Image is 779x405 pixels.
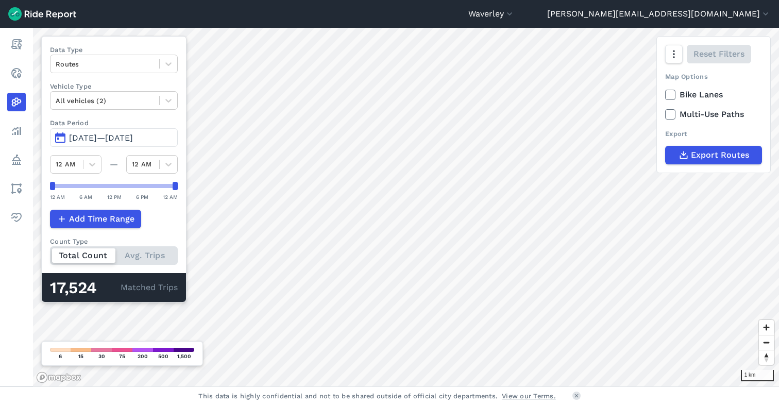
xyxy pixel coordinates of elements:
[50,81,178,91] label: Vehicle Type
[33,28,779,386] canvas: Map
[36,372,81,383] a: Mapbox logo
[687,45,751,63] button: Reset Filters
[759,320,774,335] button: Zoom in
[50,237,178,246] div: Count Type
[502,391,556,401] a: View our Terms.
[7,179,26,198] a: Areas
[665,89,762,101] label: Bike Lanes
[759,350,774,365] button: Reset bearing to north
[69,133,133,143] span: [DATE]—[DATE]
[759,335,774,350] button: Zoom out
[665,72,762,81] div: Map Options
[50,281,121,295] div: 17,524
[101,158,126,171] div: —
[136,192,148,201] div: 6 PM
[691,149,749,161] span: Export Routes
[741,370,774,381] div: 1 km
[42,273,186,302] div: Matched Trips
[665,129,762,139] div: Export
[50,45,178,55] label: Data Type
[50,192,65,201] div: 12 AM
[50,210,141,228] button: Add Time Range
[665,146,762,164] button: Export Routes
[468,8,515,20] button: Waverley
[69,213,134,225] span: Add Time Range
[50,118,178,128] label: Data Period
[693,48,744,60] span: Reset Filters
[107,192,122,201] div: 12 PM
[7,150,26,169] a: Policy
[7,208,26,227] a: Health
[7,93,26,111] a: Heatmaps
[163,192,178,201] div: 12 AM
[8,7,76,21] img: Ride Report
[79,192,92,201] div: 6 AM
[7,122,26,140] a: Analyze
[7,35,26,54] a: Report
[665,108,762,121] label: Multi-Use Paths
[7,64,26,82] a: Realtime
[547,8,771,20] button: [PERSON_NAME][EMAIL_ADDRESS][DOMAIN_NAME]
[50,128,178,147] button: [DATE]—[DATE]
